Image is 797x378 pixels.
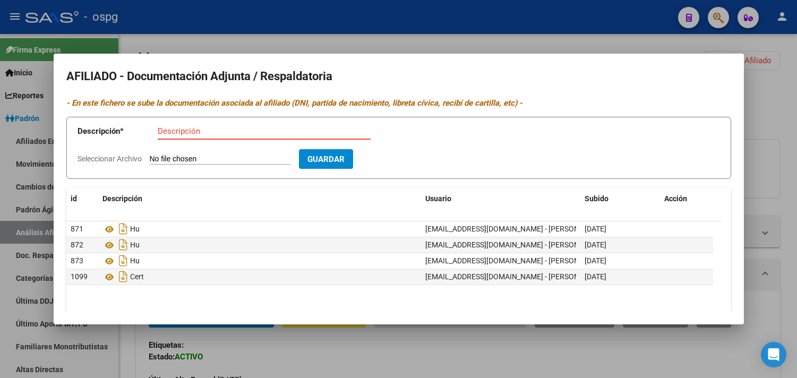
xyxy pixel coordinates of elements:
span: [DATE] [585,240,606,249]
button: Guardar [299,149,353,169]
span: Seleccionar Archivo [78,154,142,163]
span: Hu [130,225,140,234]
span: id [71,194,77,203]
datatable-header-cell: Subido [580,187,660,210]
span: [EMAIL_ADDRESS][DOMAIN_NAME] - [PERSON_NAME] [425,225,605,233]
datatable-header-cell: Usuario [421,187,580,210]
span: Hu [130,241,140,250]
span: [DATE] [585,225,606,233]
i: Descargar documento [116,236,130,253]
span: Descripción [102,194,142,203]
i: Descargar documento [116,220,130,237]
i: Descargar documento [116,252,130,269]
p: Descripción [78,125,158,138]
span: Acción [664,194,687,203]
span: [EMAIL_ADDRESS][DOMAIN_NAME] - [PERSON_NAME] [425,272,605,281]
span: Guardar [307,154,345,164]
span: 872 [71,240,83,249]
i: - En este fichero se sube la documentación asociada al afiliado (DNI, partida de nacimiento, libr... [66,98,522,108]
datatable-header-cell: Acción [660,187,713,210]
span: [EMAIL_ADDRESS][DOMAIN_NAME] - [PERSON_NAME] [425,240,605,249]
span: [DATE] [585,256,606,265]
span: 871 [71,225,83,233]
span: [EMAIL_ADDRESS][DOMAIN_NAME] - [PERSON_NAME] [425,256,605,265]
h2: AFILIADO - Documentación Adjunta / Respaldatoria [66,66,731,87]
span: Subido [585,194,609,203]
i: Descargar documento [116,268,130,285]
datatable-header-cell: id [66,187,98,210]
div: Open Intercom Messenger [761,342,786,367]
span: Cert [130,273,144,281]
span: [DATE] [585,272,606,281]
span: Hu [130,257,140,265]
datatable-header-cell: Descripción [98,187,421,210]
span: 1099 [71,272,88,281]
span: 873 [71,256,83,265]
span: Usuario [425,194,451,203]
